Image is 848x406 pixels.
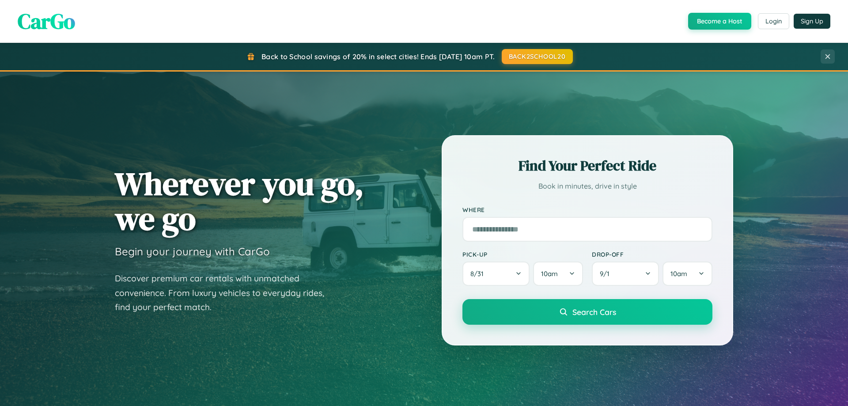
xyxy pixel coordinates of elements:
button: 10am [662,262,712,286]
button: 9/1 [592,262,659,286]
h1: Wherever you go, we go [115,166,364,236]
button: Login [758,13,789,29]
span: 8 / 31 [470,269,488,278]
button: BACK2SCHOOL20 [502,49,573,64]
button: Sign Up [794,14,830,29]
span: 9 / 1 [600,269,614,278]
span: Search Cars [572,307,616,317]
span: 10am [541,269,558,278]
label: Drop-off [592,250,712,258]
button: 10am [533,262,583,286]
button: 8/31 [462,262,530,286]
h3: Begin your journey with CarGo [115,245,270,258]
h2: Find Your Perfect Ride [462,156,712,175]
span: Back to School savings of 20% in select cities! Ends [DATE] 10am PT. [261,52,495,61]
label: Where [462,206,712,213]
button: Search Cars [462,299,712,325]
label: Pick-up [462,250,583,258]
span: CarGo [18,7,75,36]
p: Book in minutes, drive in style [462,180,712,193]
p: Discover premium car rentals with unmatched convenience. From luxury vehicles to everyday rides, ... [115,271,336,315]
button: Become a Host [688,13,751,30]
span: 10am [670,269,687,278]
